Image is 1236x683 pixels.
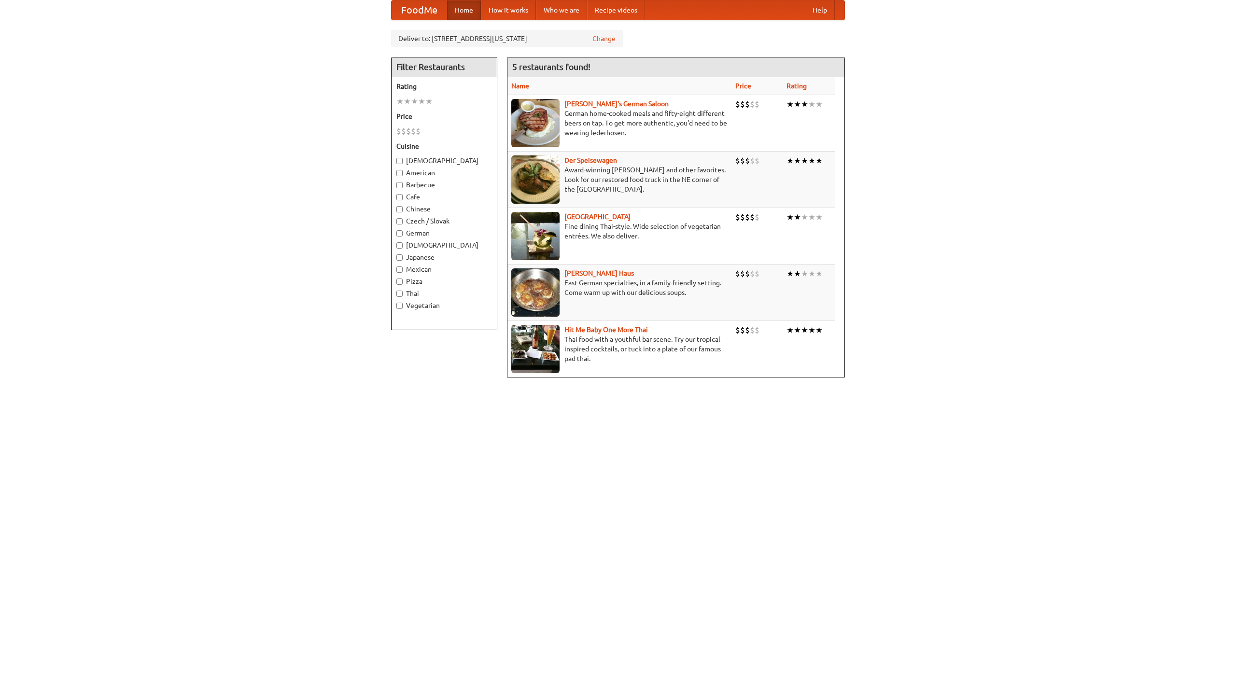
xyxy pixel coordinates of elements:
li: $ [735,268,740,279]
li: ★ [808,325,815,335]
li: ★ [808,99,815,110]
li: ★ [808,155,815,166]
li: $ [735,212,740,223]
li: $ [750,268,755,279]
label: Cafe [396,192,492,202]
label: Mexican [396,265,492,274]
li: ★ [801,268,808,279]
li: ★ [808,268,815,279]
label: Thai [396,289,492,298]
p: German home-cooked meals and fifty-eight different beers on tap. To get more authentic, you'd nee... [511,109,728,138]
label: [DEMOGRAPHIC_DATA] [396,240,492,250]
li: $ [745,212,750,223]
input: German [396,230,403,237]
a: Help [805,0,835,20]
li: ★ [787,155,794,166]
li: ★ [815,155,823,166]
p: Fine dining Thai-style. Wide selection of vegetarian entrées. We also deliver. [511,222,728,241]
input: Pizza [396,279,403,285]
label: Czech / Slovak [396,216,492,226]
div: Deliver to: [STREET_ADDRESS][US_STATE] [391,30,623,47]
li: $ [755,325,759,335]
img: kohlhaus.jpg [511,268,560,317]
a: Rating [787,82,807,90]
li: ★ [815,325,823,335]
li: ★ [794,155,801,166]
a: Home [447,0,481,20]
li: ★ [815,268,823,279]
label: Barbecue [396,180,492,190]
li: $ [745,325,750,335]
input: Vegetarian [396,303,403,309]
input: Cafe [396,194,403,200]
li: $ [750,155,755,166]
li: ★ [794,212,801,223]
li: $ [735,99,740,110]
li: $ [755,268,759,279]
a: Price [735,82,751,90]
li: ★ [794,268,801,279]
li: $ [750,325,755,335]
a: Change [592,34,616,43]
input: Japanese [396,254,403,261]
label: Pizza [396,277,492,286]
li: $ [401,126,406,137]
li: ★ [787,212,794,223]
input: American [396,170,403,176]
li: $ [735,325,740,335]
li: ★ [801,212,808,223]
label: German [396,228,492,238]
li: ★ [794,325,801,335]
a: [GEOGRAPHIC_DATA] [564,213,631,221]
li: $ [416,126,421,137]
li: $ [745,268,750,279]
li: $ [745,99,750,110]
p: Award-winning [PERSON_NAME] and other favorites. Look for our restored food truck in the NE corne... [511,165,728,194]
li: ★ [815,212,823,223]
h5: Price [396,112,492,121]
li: $ [740,99,745,110]
b: Hit Me Baby One More Thai [564,326,648,334]
li: ★ [425,96,433,107]
input: [DEMOGRAPHIC_DATA] [396,158,403,164]
a: [PERSON_NAME] Haus [564,269,634,277]
li: $ [755,99,759,110]
li: ★ [787,268,794,279]
li: ★ [801,325,808,335]
li: ★ [396,96,404,107]
li: $ [411,126,416,137]
li: $ [750,212,755,223]
li: $ [740,155,745,166]
a: Name [511,82,529,90]
li: ★ [815,99,823,110]
li: $ [740,268,745,279]
li: $ [755,155,759,166]
li: $ [735,155,740,166]
li: ★ [801,99,808,110]
li: $ [755,212,759,223]
h4: Filter Restaurants [392,57,497,77]
a: How it works [481,0,536,20]
h5: Rating [396,82,492,91]
label: American [396,168,492,178]
li: ★ [808,212,815,223]
input: [DEMOGRAPHIC_DATA] [396,242,403,249]
li: ★ [418,96,425,107]
li: ★ [404,96,411,107]
a: Der Speisewagen [564,156,617,164]
img: speisewagen.jpg [511,155,560,204]
li: ★ [794,99,801,110]
label: Japanese [396,252,492,262]
b: [PERSON_NAME]'s German Saloon [564,100,669,108]
p: Thai food with a youthful bar scene. Try our tropical inspired cocktails, or tuck into a plate of... [511,335,728,363]
img: esthers.jpg [511,99,560,147]
a: FoodMe [392,0,447,20]
input: Chinese [396,206,403,212]
a: Who we are [536,0,587,20]
li: $ [406,126,411,137]
li: $ [750,99,755,110]
input: Czech / Slovak [396,218,403,224]
ng-pluralize: 5 restaurants found! [512,62,590,71]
